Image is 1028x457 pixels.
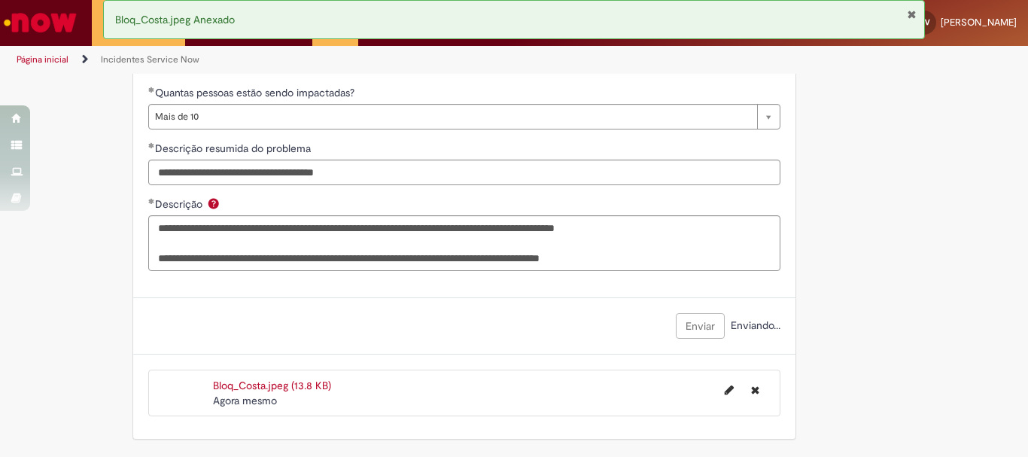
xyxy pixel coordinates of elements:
[213,394,277,407] span: Agora mesmo
[716,378,743,402] button: Editar nome de arquivo Bloq_Costa.jpeg
[155,197,205,211] span: Descrição
[155,86,357,99] span: Quantas pessoas estão sendo impactadas?
[728,318,780,332] span: Enviando...
[17,53,68,66] a: Página inicial
[148,160,780,185] input: Descrição resumida do problema
[205,197,223,209] span: Ajuda para Descrição
[148,215,780,271] textarea: Descrição
[11,46,674,74] ul: Trilhas de página
[155,142,314,155] span: Descrição resumida do problema
[148,142,155,148] span: Obrigatório Preenchido
[101,53,199,66] a: Incidentes Service Now
[2,8,79,38] img: ServiceNow
[941,16,1017,29] span: [PERSON_NAME]
[148,87,155,93] span: Obrigatório Preenchido
[148,198,155,204] span: Obrigatório Preenchido
[907,8,917,20] button: Fechar Notificação
[213,394,277,407] time: 29/09/2025 19:42:00
[213,379,331,392] a: Bloq_Costa.jpeg (13.8 KB)
[155,105,750,129] span: Mais de 10
[742,378,768,402] button: Excluir Bloq_Costa.jpeg
[115,13,235,26] span: Bloq_Costa.jpeg Anexado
